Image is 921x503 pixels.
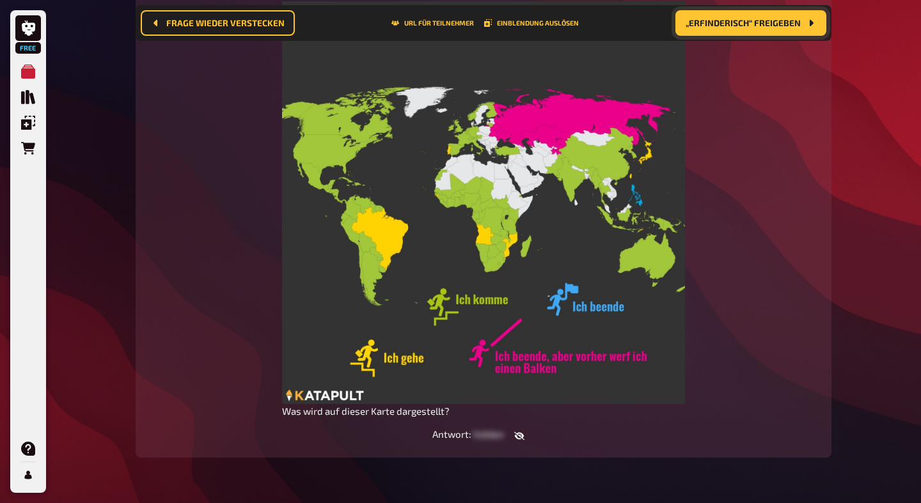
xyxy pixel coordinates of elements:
[17,44,40,52] span: Free
[675,10,826,36] button: „Erfinderisch“ freigeben
[686,19,801,27] span: „Erfinderisch“ freigeben
[151,428,816,442] div: Antwort :
[473,428,504,440] span: hidden
[391,19,474,27] button: URL für Teilnehmer
[141,10,295,36] button: Frage wieder verstecken
[282,1,685,404] img: image
[282,405,450,417] span: Was wird auf dieser Karte dargestellt?
[484,19,579,27] button: Einblendung auslösen
[166,19,285,27] span: Frage wieder verstecken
